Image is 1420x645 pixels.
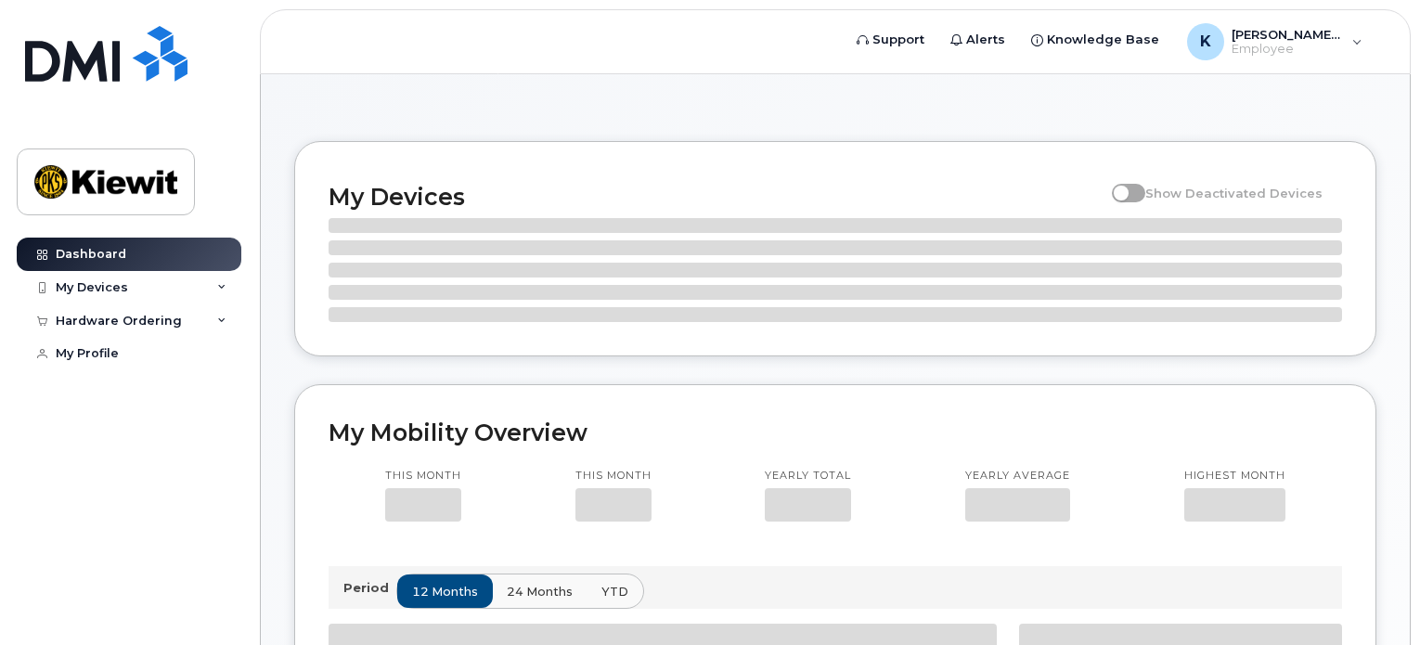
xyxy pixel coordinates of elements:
p: Yearly total [765,469,851,484]
p: This month [385,469,461,484]
p: Highest month [1184,469,1285,484]
span: 24 months [507,583,573,600]
input: Show Deactivated Devices [1112,175,1127,190]
span: Show Deactivated Devices [1145,186,1323,200]
p: Yearly average [965,469,1070,484]
p: Period [343,579,396,597]
h2: My Devices [329,183,1103,211]
p: This month [575,469,652,484]
h2: My Mobility Overview [329,419,1342,446]
span: YTD [601,583,628,600]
